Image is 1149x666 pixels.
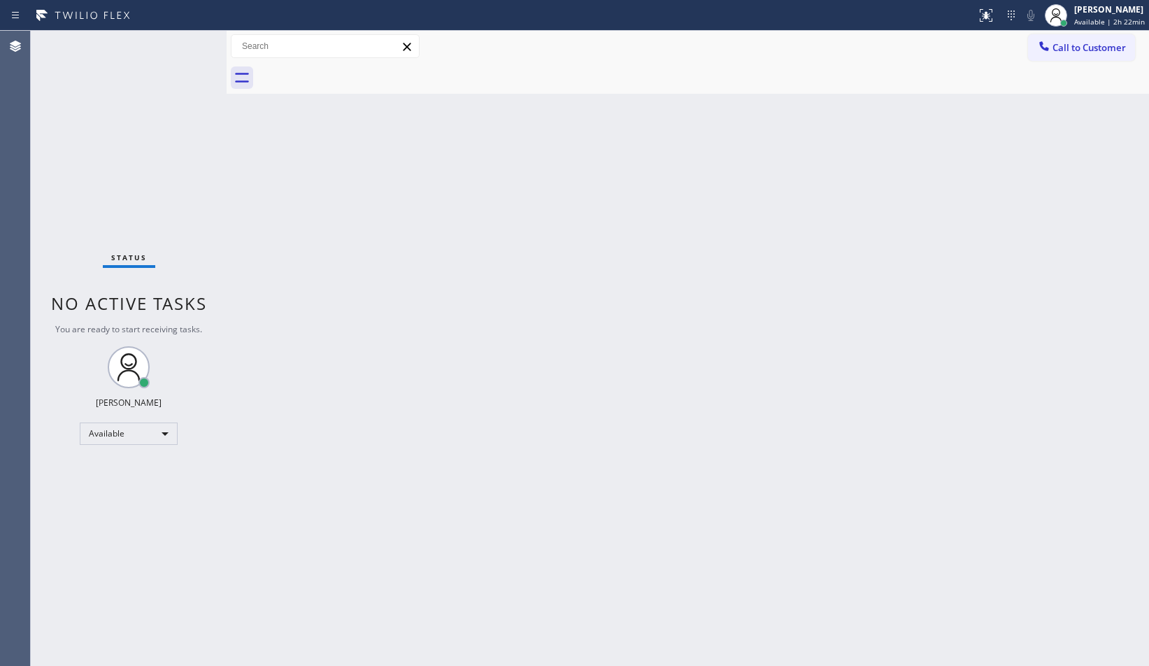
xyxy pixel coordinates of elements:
span: Status [111,253,147,262]
input: Search [231,35,419,57]
div: [PERSON_NAME] [1074,3,1145,15]
button: Mute [1021,6,1041,25]
span: Call to Customer [1052,41,1126,54]
span: You are ready to start receiving tasks. [55,323,202,335]
span: Available | 2h 22min [1074,17,1145,27]
span: No active tasks [51,292,207,315]
button: Call to Customer [1028,34,1135,61]
div: Available [80,423,178,445]
div: [PERSON_NAME] [96,397,162,409]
